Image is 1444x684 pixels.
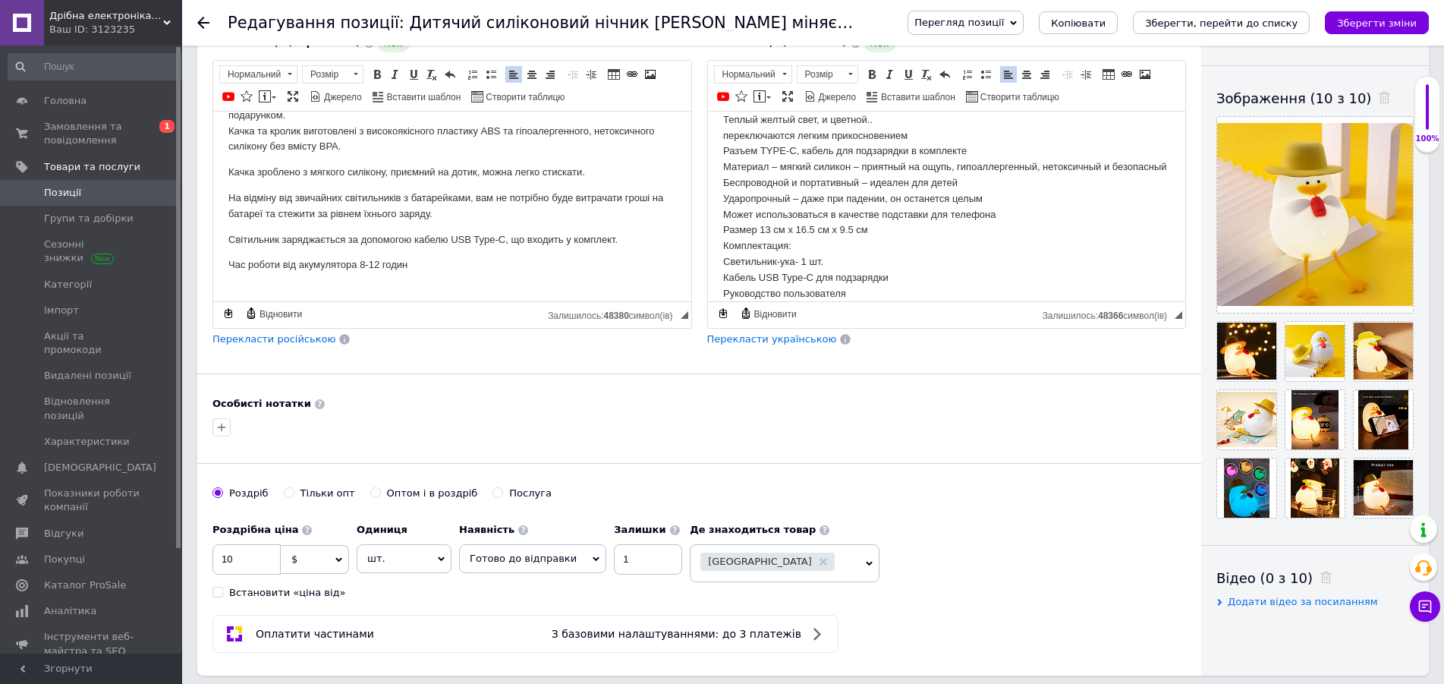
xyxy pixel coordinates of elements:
a: Розмір [302,65,363,84]
span: Розмір [303,66,348,83]
a: Повернути (Ctrl+Z) [936,66,953,83]
span: Вставити шаблон [879,91,955,104]
a: По правому краю [1037,66,1053,83]
a: Зменшити відступ [565,66,581,83]
span: Додати відео за посиланням [1228,596,1378,607]
a: Таблиця [1100,66,1117,83]
span: Оплатити частинами [256,628,374,640]
a: Створити таблицю [964,88,1062,105]
a: Підкреслений (Ctrl+U) [405,66,422,83]
span: Джерело [322,91,362,104]
a: Вставити повідомлення [751,88,773,105]
b: Наявність [459,524,514,535]
a: Вставити/Редагувати посилання (Ctrl+L) [624,66,640,83]
p: Світильник заряджається за допомогою кабелю USB Type-C, що входить у комплект. [15,121,463,137]
i: Зберегти, перейти до списку [1145,17,1298,29]
span: Розмір [798,66,843,83]
input: Пошук [8,53,187,80]
div: Встановити «ціна від» [229,586,346,600]
a: Нормальний [714,65,792,84]
b: Роздрібна ціна [212,524,298,535]
div: Кiлькiсть символiв [548,307,680,321]
div: Оптом і в роздріб [387,487,478,500]
a: Зображення [1137,66,1153,83]
a: Джерело [307,88,364,105]
span: Дрібна електроніка та посуд для вашого дому [49,9,163,23]
a: Вставити/видалити нумерований список [959,66,976,83]
p: Теплый желтый свет, и цветной.. переключаются легким прикосновением Разъем TYPE-C, кабель для под... [15,1,463,191]
span: Відновлення позицій [44,395,140,422]
p: Характеристики: [15,172,463,203]
a: Відновити [738,305,799,322]
p: На відміну від звичайних світильників з батарейками, вам не потрібно буде витрачати гроші на бата... [15,79,463,111]
span: Каталог ProSale [44,578,126,592]
iframe: Редактор, C4037E6D-5ED2-4186-8531-98445188BA7E [708,112,1186,301]
b: Особисті нотатки [212,398,311,409]
a: Вставити повідомлення [256,88,278,105]
b: Одиниця [357,524,407,535]
span: Нормальний [220,66,282,83]
a: Додати відео з YouTube [715,88,731,105]
a: Створити таблицю [469,88,567,105]
span: Категорії [44,278,92,292]
span: Потягніть для зміни розмірів [1175,311,1182,319]
div: Послуга [509,487,552,500]
a: Курсив (Ctrl+I) [882,66,898,83]
a: Жирний (Ctrl+B) [864,66,880,83]
div: 100% [1415,134,1439,144]
a: Вставити шаблон [864,88,958,105]
span: Групи та добірки [44,212,134,225]
iframe: Редактор, 3B7D9322-56E7-4CD0-83BC-00308167E76D [213,112,691,301]
span: Копіювати [1051,17,1106,29]
a: Зробити резервну копію зараз [715,305,731,322]
span: Позиції [44,186,81,200]
span: Готово до відправки [470,553,577,564]
span: Видалені позиції [44,369,131,383]
a: Додати відео з YouTube [220,88,237,105]
div: Роздріб [229,487,269,500]
span: З базовими налаштуваннями: до 3 платежів [552,628,801,640]
span: Показники роботи компанії [44,487,140,514]
a: Вставити/видалити нумерований список [464,66,481,83]
span: шт. [357,544,451,573]
span: Перегляд позиції [914,17,1004,28]
div: 100% Якість заповнення [1414,76,1440,153]
a: Вставити/видалити маркований список [977,66,994,83]
span: Створити таблицю [978,91,1059,104]
span: Покупці [44,553,85,566]
span: $ [291,553,297,565]
i: Зберегти зміни [1337,17,1417,29]
a: Нормальний [219,65,297,84]
a: Зображення [642,66,659,83]
span: Головна [44,94,87,108]
div: Повернутися назад [197,17,209,29]
span: Відновити [752,308,797,321]
span: [DEMOGRAPHIC_DATA] [44,461,156,474]
a: Відновити [243,305,304,322]
a: По центру [524,66,540,83]
a: Збільшити відступ [583,66,599,83]
a: Зробити резервну копію зараз [220,305,237,322]
span: Потягніть для зміни розмірів [681,311,688,319]
a: Видалити форматування [423,66,440,83]
span: Акції та промокоди [44,329,140,357]
span: Аналітика [44,604,96,618]
a: Вставити іконку [238,88,255,105]
a: По правому краю [542,66,558,83]
a: Підкреслений (Ctrl+U) [900,66,917,83]
button: Чат з покупцем [1410,591,1440,622]
span: Створити таблицю [483,91,565,104]
div: Тільки опт [300,487,355,500]
input: 0 [212,544,281,575]
a: По центру [1018,66,1035,83]
button: Копіювати [1039,11,1118,34]
a: Збільшити відступ [1077,66,1094,83]
a: Максимізувати [285,88,301,105]
span: Відгуки [44,527,83,541]
div: Кiлькiсть символiв [1043,307,1175,321]
span: [GEOGRAPHIC_DATA] [708,556,812,566]
a: Видалити форматування [918,66,935,83]
button: Зберегти, перейти до списку [1133,11,1310,34]
span: Інструменти веб-майстра та SEO [44,630,140,657]
span: Вставити шаблон [385,91,461,104]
